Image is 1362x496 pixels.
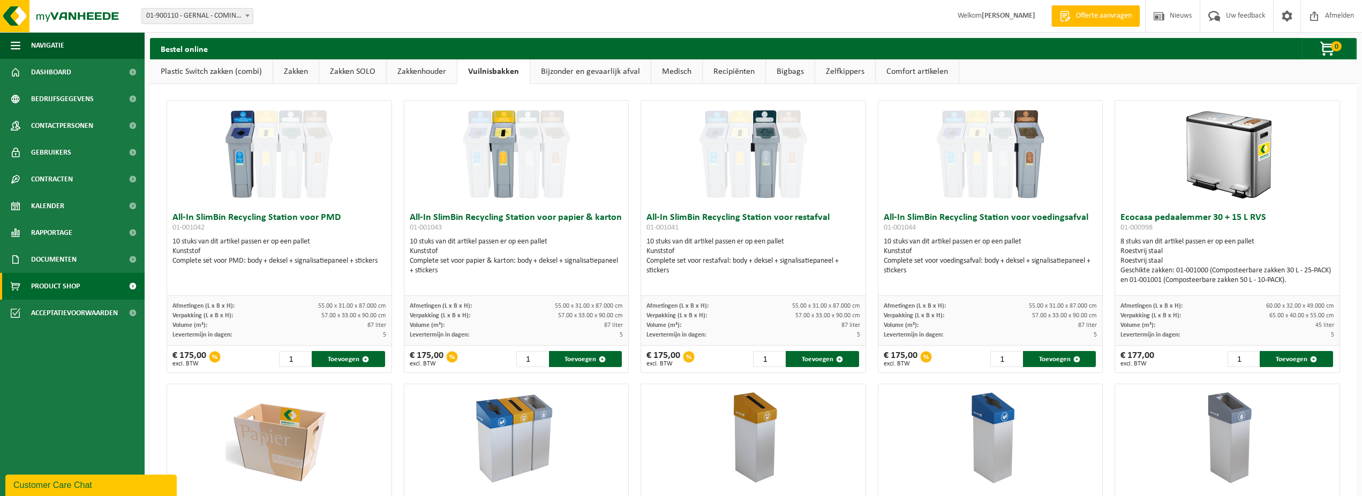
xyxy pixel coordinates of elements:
div: 10 stuks van dit artikel passen er op een pallet [410,237,623,276]
div: Geschikte zakken: 01-001000 (Composteerbare zakken 30 L - 25-PACK) en 01-001001 (Composteerbare z... [1120,266,1334,285]
span: Bedrijfsgegevens [31,86,94,112]
button: Toevoegen [549,351,622,367]
img: 01-001041 [699,101,807,208]
span: 01-001043 [410,224,442,232]
span: 0 [1331,41,1342,51]
span: 01-900110 - GERNAL - COMINES [142,9,253,24]
div: € 175,00 [884,351,917,367]
a: Medisch [651,59,702,84]
button: Toevoegen [1023,351,1096,367]
input: 1 [990,351,1022,367]
span: 5 [1331,332,1334,338]
div: 10 stuks van dit artikel passen er op een pallet [646,237,860,276]
div: Complete set voor voedingsafval: body + deksel + signalisatiepaneel + stickers [884,256,1097,276]
span: Volume (m³): [410,322,445,329]
button: Toevoegen [1260,351,1333,367]
span: excl. BTW [1120,361,1154,367]
span: 45 liter [1315,322,1334,329]
a: Recipiënten [703,59,765,84]
span: 5 [383,332,386,338]
span: 55.00 x 31.00 x 87.000 cm [318,303,386,309]
img: 02-014091 [699,384,807,491]
iframe: chat widget [5,472,179,496]
span: 57.00 x 33.00 x 90.00 cm [1032,312,1097,319]
a: Plastic Switch zakken (combi) [150,59,273,84]
span: 65.00 x 40.00 x 55.00 cm [1269,312,1334,319]
span: 60.00 x 32.00 x 49.000 cm [1266,303,1334,309]
span: Levertermijn in dagen: [646,332,706,338]
span: Levertermijn in dagen: [410,332,469,338]
span: Gebruikers [31,139,71,166]
span: Verpakking (L x B x H): [1120,312,1181,319]
span: 01-001042 [172,224,205,232]
span: 01-001044 [884,224,916,232]
input: 1 [279,351,311,367]
img: 01-000263 [225,384,333,491]
a: Offerte aanvragen [1051,5,1140,27]
span: Volume (m³): [884,322,919,329]
input: 1 [1228,351,1259,367]
strong: [PERSON_NAME] [982,12,1035,20]
span: Afmetingen (L x B x H): [410,303,472,309]
span: Verpakking (L x B x H): [646,312,707,319]
h3: Ecocasa pedaalemmer 30 + 15 L RVS [1120,213,1334,234]
div: € 175,00 [646,351,680,367]
span: Verpakking (L x B x H): [410,312,470,319]
span: Contracten [31,166,73,193]
span: Afmetingen (L x B x H): [884,303,946,309]
div: Roestvrij staal [1120,256,1334,266]
span: 57.00 x 33.00 x 90.00 cm [795,312,860,319]
div: € 175,00 [172,351,206,367]
span: 87 liter [367,322,386,329]
img: 01-000670 [463,384,570,491]
img: 01-001044 [937,101,1044,208]
span: 87 liter [1078,322,1097,329]
span: 87 liter [604,322,623,329]
span: Levertermijn in dagen: [1120,332,1180,338]
span: Rapportage [31,219,72,246]
div: Complete set voor papier & karton: body + deksel + signalisatiepaneel + stickers [410,256,623,276]
h3: All-In SlimBin Recycling Station voor papier & karton [410,213,623,234]
a: Zakken [273,59,319,84]
span: 57.00 x 33.00 x 90.00 cm [321,312,386,319]
img: 02-014089 [1174,384,1281,491]
span: Levertermijn in dagen: [172,332,232,338]
span: 57.00 x 33.00 x 90.00 cm [558,312,623,319]
h3: All-In SlimBin Recycling Station voor PMD [172,213,386,234]
span: Afmetingen (L x B x H): [1120,303,1183,309]
div: Roestvrij staal [1120,247,1334,256]
span: Afmetingen (L x B x H): [172,303,235,309]
span: excl. BTW [646,361,680,367]
a: Zelfkippers [815,59,875,84]
div: € 175,00 [410,351,443,367]
span: Product Shop [31,273,80,300]
span: 5 [857,332,860,338]
span: Kalender [31,193,64,219]
span: Afmetingen (L x B x H): [646,303,709,309]
button: Toevoegen [312,351,385,367]
span: Verpakking (L x B x H): [172,312,233,319]
h2: Bestel online [150,38,219,59]
img: 01-001043 [463,101,570,208]
div: 10 stuks van dit artikel passen er op een pallet [884,237,1097,276]
span: Verpakking (L x B x H): [884,312,944,319]
a: Zakken SOLO [319,59,386,84]
img: 01-000998 [1174,101,1281,208]
span: Volume (m³): [646,322,681,329]
span: excl. BTW [410,361,443,367]
div: Kunststof [646,247,860,256]
span: 01-001041 [646,224,679,232]
span: Dashboard [31,59,71,86]
span: Navigatie [31,32,64,59]
div: 8 stuks van dit artikel passen er op een pallet [1120,237,1334,285]
img: 01-001042 [225,101,333,208]
a: Zakkenhouder [387,59,457,84]
span: 01-000998 [1120,224,1153,232]
div: Kunststof [884,247,1097,256]
span: Volume (m³): [1120,322,1155,329]
a: Bijzonder en gevaarlijk afval [530,59,651,84]
div: Kunststof [172,247,386,256]
span: 55.00 x 31.00 x 87.000 cm [555,303,623,309]
span: excl. BTW [172,361,206,367]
